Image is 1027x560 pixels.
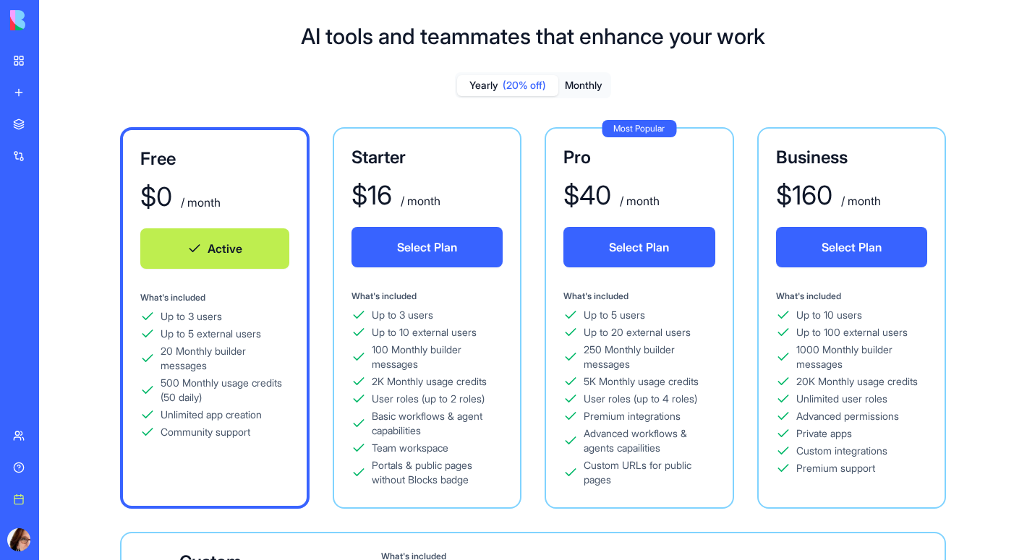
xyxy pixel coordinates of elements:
[161,376,289,405] div: 500 Monthly usage credits (50 daily)
[584,343,715,371] div: 250 Monthly builder messages
[351,181,392,210] div: $ 16
[796,461,875,475] div: Premium support
[545,127,734,509] a: Most PopularPro$40 / monthSelect PlanWhat's includedUp to 5 usersUp to 20 external users250 Month...
[776,290,928,302] div: What's included
[563,290,715,302] div: What's included
[140,228,289,269] button: Active
[602,120,676,137] div: Most Popular
[584,409,681,423] div: Premium integrations
[584,458,715,487] div: Custom URLs for public pages
[372,308,433,322] div: Up to 3 users
[372,325,477,340] div: Up to 10 external users
[584,308,645,322] div: Up to 5 users
[333,127,522,509] a: Starter$16 / monthSelect PlanWhat's includedUp to 3 usersUp to 10 external users100 Monthly build...
[457,75,558,96] button: Yearly
[372,441,448,455] div: Team workspace
[796,409,899,423] div: Advanced permissions
[584,392,697,406] div: User roles (up to 4 roles)
[140,182,172,211] div: $ 0
[140,147,289,171] div: Free
[161,309,222,324] div: Up to 3 users
[372,374,487,389] div: 2K Monthly usage credits
[140,292,289,303] div: What's included
[161,344,289,373] div: 20 Monthly builder messages
[796,374,918,389] div: 20K Monthly usage credits
[796,308,862,322] div: Up to 10 users
[796,392,887,406] div: Unlimited user roles
[796,325,908,340] div: Up to 100 external users
[372,458,503,487] div: Portals & public pages without Blocks badge
[7,528,30,551] img: ACg8ocJSvkeORa-XWhD1YgBUfR9B_efwDwBQZPTjTQcvuCVcaPJvSHA=s96-c
[563,146,715,169] div: Pro
[503,78,546,92] span: (20% off)
[757,127,947,509] a: Business$160 / monthSelect PlanWhat's includedUp to 10 usersUp to 100 external users1000 Monthly ...
[796,343,928,371] div: 1000 Monthly builder messages
[796,444,887,458] div: Custom integrations
[372,343,503,371] div: 100 Monthly builder messages
[161,408,262,422] div: Unlimited app creation
[617,192,660,210] div: / month
[584,426,715,455] div: Advanced workflows & agents capailities
[372,392,485,406] div: User roles (up to 2 roles)
[161,425,250,439] div: Community support
[838,192,881,210] div: / month
[776,181,832,210] div: $ 160
[351,146,503,169] div: Starter
[796,426,852,441] div: Private apps
[776,146,928,169] div: Business
[776,227,928,267] button: Select Plan
[584,374,699,389] div: 5K Monthly usage credits
[301,23,765,49] h1: AI tools and teammates that enhance your work
[563,181,611,210] div: $ 40
[372,409,503,438] div: Basic workflows & agent capabilities
[178,194,221,211] div: / month
[398,192,440,210] div: / month
[10,10,100,30] img: logo
[351,227,503,267] button: Select Plan
[563,227,715,267] button: Select Plan
[161,327,261,341] div: Up to 5 external users
[584,325,691,340] div: Up to 20 external users
[558,75,609,96] button: Monthly
[351,290,503,302] div: What's included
